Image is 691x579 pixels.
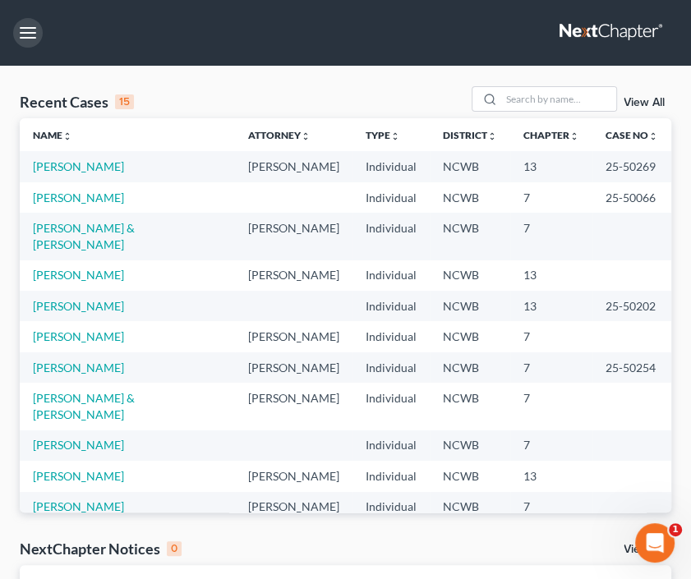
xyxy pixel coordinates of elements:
td: 13 [510,291,592,321]
td: NCWB [430,260,510,291]
td: 25-50066 [592,182,671,213]
a: [PERSON_NAME] [33,499,124,513]
a: [PERSON_NAME] [33,361,124,375]
a: [PERSON_NAME] [33,191,124,204]
td: NCWB [430,430,510,461]
a: [PERSON_NAME] [33,159,124,173]
div: 15 [115,94,134,109]
i: unfold_more [301,131,311,141]
td: 7 [510,430,592,461]
a: [PERSON_NAME] [33,268,124,282]
td: NCWB [430,461,510,491]
td: NCWB [430,352,510,383]
td: 7 [510,182,592,213]
td: [PERSON_NAME] [235,461,352,491]
div: 0 [167,541,182,556]
td: NCWB [430,383,510,430]
i: unfold_more [569,131,579,141]
a: Typeunfold_more [366,129,400,141]
td: 25-50254 [592,352,671,383]
td: 7 [510,492,592,522]
td: NCWB [430,151,510,182]
i: unfold_more [62,131,72,141]
a: Districtunfold_more [443,129,497,141]
td: 7 [510,321,592,352]
td: 7 [510,213,592,260]
td: Individual [352,352,430,383]
span: 1 [669,523,682,536]
i: unfold_more [648,131,658,141]
td: NCWB [430,291,510,321]
td: NCWB [430,182,510,213]
td: 13 [510,151,592,182]
td: [PERSON_NAME] [235,260,352,291]
iframe: Intercom live chat [635,523,675,563]
td: Individual [352,291,430,321]
td: 25-50269 [592,151,671,182]
a: [PERSON_NAME] [33,299,124,313]
td: NCWB [430,213,510,260]
td: Individual [352,430,430,461]
a: View All [624,97,665,108]
a: Attorneyunfold_more [248,129,311,141]
td: Individual [352,492,430,522]
td: Individual [352,383,430,430]
a: [PERSON_NAME] [33,469,124,483]
i: unfold_more [487,131,497,141]
a: [PERSON_NAME] & [PERSON_NAME] [33,221,135,251]
a: [PERSON_NAME] [33,329,124,343]
td: Individual [352,182,430,213]
a: Chapterunfold_more [523,129,579,141]
td: [PERSON_NAME] [235,321,352,352]
td: Individual [352,213,430,260]
td: Individual [352,151,430,182]
div: Recent Cases [20,92,134,112]
td: [PERSON_NAME] [235,213,352,260]
td: [PERSON_NAME] [235,383,352,430]
td: [PERSON_NAME] [235,492,352,522]
i: unfold_more [390,131,400,141]
td: [PERSON_NAME] [235,151,352,182]
td: NCWB [430,321,510,352]
td: Individual [352,461,430,491]
td: 13 [510,461,592,491]
a: Nameunfold_more [33,129,72,141]
td: [PERSON_NAME] [235,352,352,383]
td: 7 [510,383,592,430]
input: Search by name... [501,87,616,111]
td: Individual [352,260,430,291]
td: 7 [510,352,592,383]
a: [PERSON_NAME] & [PERSON_NAME] [33,391,135,421]
a: View All [624,544,665,555]
td: 25-50202 [592,291,671,321]
td: 13 [510,260,592,291]
a: Case Nounfold_more [606,129,658,141]
div: NextChapter Notices [20,539,182,558]
a: [PERSON_NAME] [33,438,124,452]
td: NCWB [430,492,510,522]
td: Individual [352,321,430,352]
